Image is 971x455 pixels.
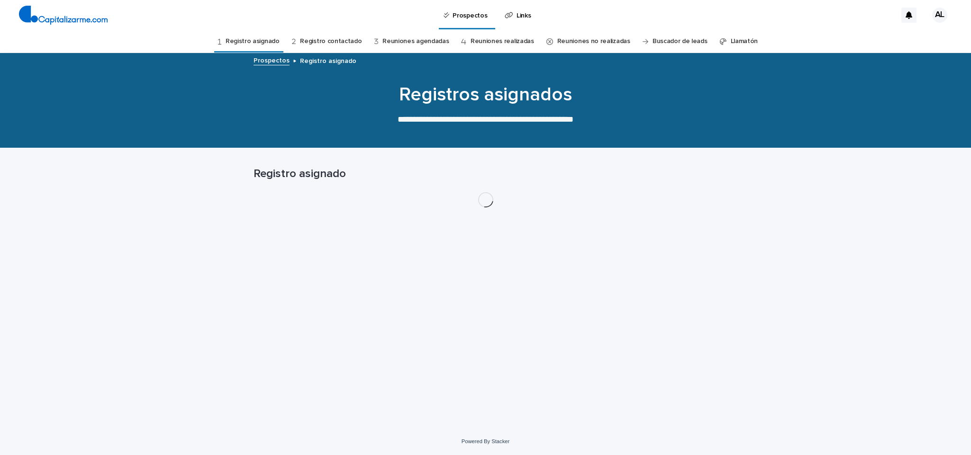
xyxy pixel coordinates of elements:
[19,6,108,25] img: 4arMvv9wSvmHTHbXwTim
[382,30,449,53] a: Reuniones agendadas
[932,8,947,23] div: AL
[557,30,630,53] a: Reuniones no realizadas
[254,83,718,106] h1: Registros asignados
[226,30,280,53] a: Registro asignado
[731,30,758,53] a: Llamatón
[254,54,290,65] a: Prospectos
[300,55,356,65] p: Registro asignado
[462,438,509,444] a: Powered By Stacker
[471,30,534,53] a: Reuniones realizadas
[653,30,708,53] a: Buscador de leads
[254,167,718,181] h1: Registro asignado
[300,30,362,53] a: Registro contactado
